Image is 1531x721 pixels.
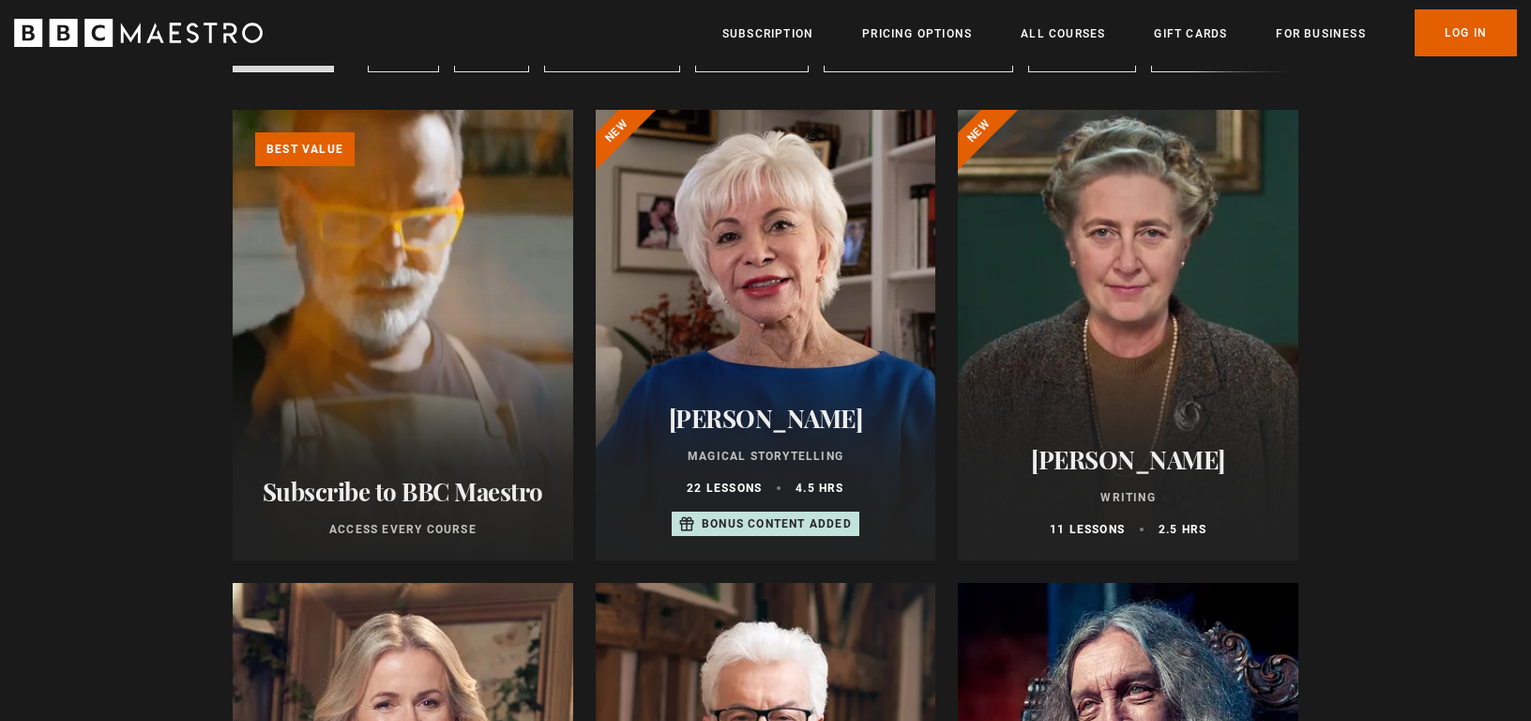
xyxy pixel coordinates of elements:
h2: [PERSON_NAME] [618,404,914,433]
a: All Courses [1021,24,1105,43]
a: For business [1276,24,1365,43]
p: 4.5 hrs [796,480,843,497]
nav: Primary [722,9,1517,56]
p: 11 lessons [1050,521,1125,538]
a: [PERSON_NAME] Magical Storytelling 22 lessons 4.5 hrs Bonus content added New [596,110,936,560]
p: Bonus content added [702,515,852,532]
p: 2.5 hrs [1159,521,1206,538]
p: Best value [255,132,355,166]
a: [PERSON_NAME] Writing 11 lessons 2.5 hrs New [958,110,1298,560]
a: Gift Cards [1154,24,1227,43]
svg: BBC Maestro [14,19,263,47]
a: Pricing Options [862,24,972,43]
p: 22 lessons [687,480,762,497]
h2: [PERSON_NAME] [980,445,1276,474]
a: Subscription [722,24,813,43]
a: Log In [1415,9,1517,56]
p: Writing [980,489,1276,506]
p: Magical Storytelling [618,448,914,465]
